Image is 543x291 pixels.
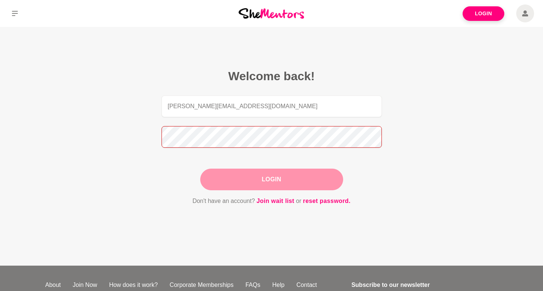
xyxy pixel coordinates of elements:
[67,281,103,290] a: Join Now
[256,196,294,206] a: Join wait list
[463,6,504,21] a: Login
[351,281,493,290] h4: Subscribe to our newsletter
[39,281,67,290] a: About
[164,281,240,290] a: Corporate Memberships
[200,169,343,190] button: Login
[162,96,382,117] input: Email address
[162,196,382,206] p: Don't have an account? or
[103,281,164,290] a: How does it work?
[266,281,290,290] a: Help
[162,69,382,84] h2: Welcome back!
[303,196,351,206] a: reset password.
[239,281,266,290] a: FAQs
[290,281,323,290] a: Contact
[239,8,304,18] img: She Mentors Logo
